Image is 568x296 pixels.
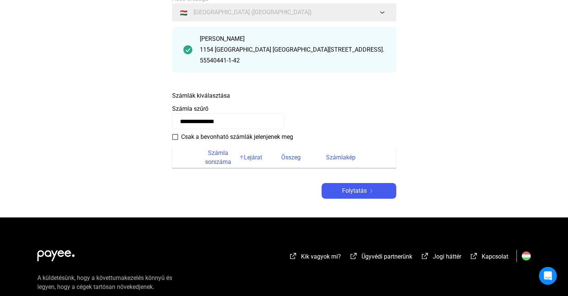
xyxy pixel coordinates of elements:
[200,57,240,64] font: 55540441-1-42
[420,252,429,260] img: külső-link-fehér
[181,133,293,140] font: Csak a bevonható számlák jelenjenek meg
[322,183,396,199] button: Folytatásjobbra nyíl-fehér
[326,153,387,162] div: Számlakép
[281,154,301,161] font: Összeg
[37,274,172,290] font: A küldetésünk, hogy a követturnakezelés könnyű és legyen, hogy a cégek tartósan növekedjenek.
[349,252,358,260] img: külső-link-fehér
[289,254,341,261] a: külső-link-fehérKik vagyok mi?
[326,154,356,161] font: Számlakép
[522,251,531,260] img: HU.svg
[469,252,478,260] img: külső-link-fehér
[469,254,508,261] a: külső-link-fehérKapcsolat
[172,92,230,99] font: Számlák kiválasztása
[172,3,396,21] button: 🇭🇺[GEOGRAPHIC_DATA] ([GEOGRAPHIC_DATA])
[367,189,376,193] img: jobbra nyíl-fehér
[289,252,298,260] img: külső-link-fehér
[349,254,412,261] a: külső-link-fehérÜgyvédi partnerünk
[172,105,208,112] font: Számla szűrő
[200,35,245,42] font: [PERSON_NAME]
[244,153,281,162] div: Lejárat
[301,253,341,260] font: Kik vagyok mi?
[482,253,508,260] font: Kapcsolat
[539,267,557,285] div: Open Intercom Messenger
[342,187,367,194] font: Folytatás
[281,153,326,162] div: Összeg
[199,149,244,167] div: Számla sorszáma
[37,246,75,261] img: white-payee-white-dot.svg
[420,254,461,261] a: külső-link-fehérJogi háttér
[361,253,412,260] font: Ügyvédi partnerünk
[205,149,231,165] font: Számla sorszáma
[180,9,187,16] font: 🇭🇺
[244,154,262,161] font: Lejárat
[433,253,461,260] font: Jogi háttér
[193,9,312,16] font: [GEOGRAPHIC_DATA] ([GEOGRAPHIC_DATA])
[183,45,192,54] img: pipa-sötétebb-zöld-kör
[200,46,384,53] font: 1154 [GEOGRAPHIC_DATA] [GEOGRAPHIC_DATA][STREET_ADDRESS].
